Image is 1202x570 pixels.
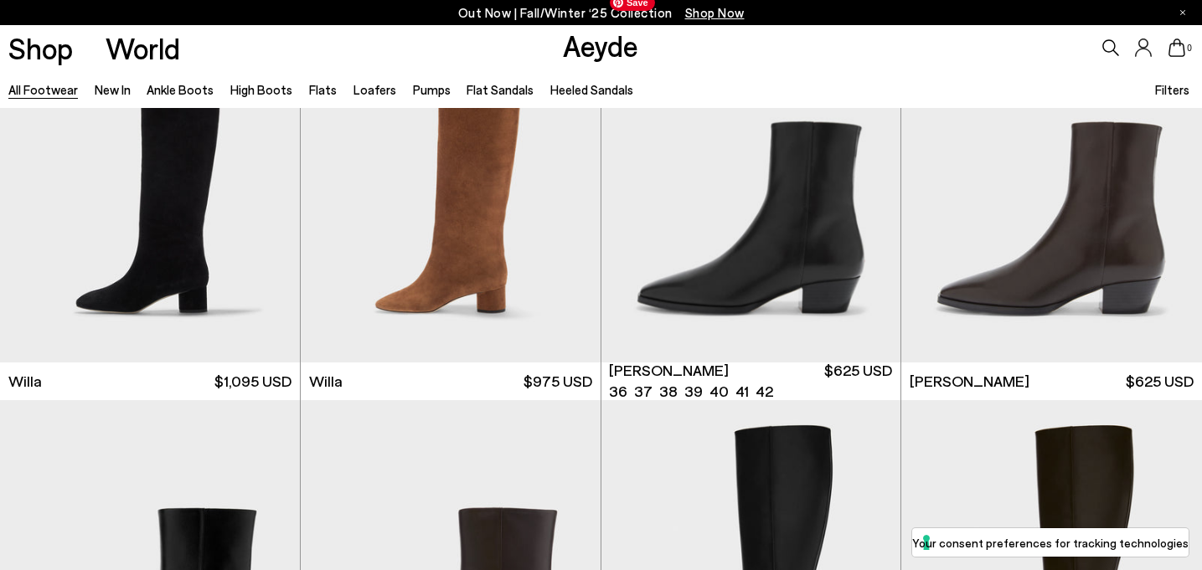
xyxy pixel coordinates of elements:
span: $625 USD [1126,371,1194,392]
a: World [106,33,180,63]
a: Flats [309,82,337,97]
a: Aeyde [563,28,638,63]
span: $975 USD [524,371,592,392]
span: Navigate to /collections/new-in [685,5,745,20]
a: Flat Sandals [467,82,534,97]
a: High Boots [230,82,292,97]
a: Pumps [413,82,451,97]
p: Out Now | Fall/Winter ‘25 Collection [458,3,745,23]
li: 36 [609,381,627,402]
li: 37 [634,381,653,402]
a: 0 [1168,39,1185,57]
a: [PERSON_NAME] 36 37 38 39 40 41 42 $625 USD [601,362,901,400]
a: Heeled Sandals [550,82,633,97]
li: 39 [684,381,703,402]
span: 0 [1185,44,1194,53]
span: Filters [1155,82,1189,97]
a: Shop [8,33,73,63]
span: $1,095 USD [214,371,291,392]
ul: variant [609,381,768,402]
li: 41 [735,381,749,402]
span: [PERSON_NAME] [910,371,1029,392]
a: Ankle Boots [147,82,214,97]
li: 40 [709,381,729,402]
li: 38 [659,381,678,402]
button: Your consent preferences for tracking technologies [912,528,1189,557]
span: Willa [309,371,343,392]
span: [PERSON_NAME] [609,360,729,381]
a: All Footwear [8,82,78,97]
span: Willa [8,371,42,392]
a: Loafers [353,82,396,97]
label: Your consent preferences for tracking technologies [912,534,1189,552]
span: $625 USD [824,360,892,402]
a: Willa $975 USD [301,362,601,400]
li: 42 [756,381,773,402]
a: [PERSON_NAME] $625 USD [901,362,1202,400]
a: New In [95,82,131,97]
